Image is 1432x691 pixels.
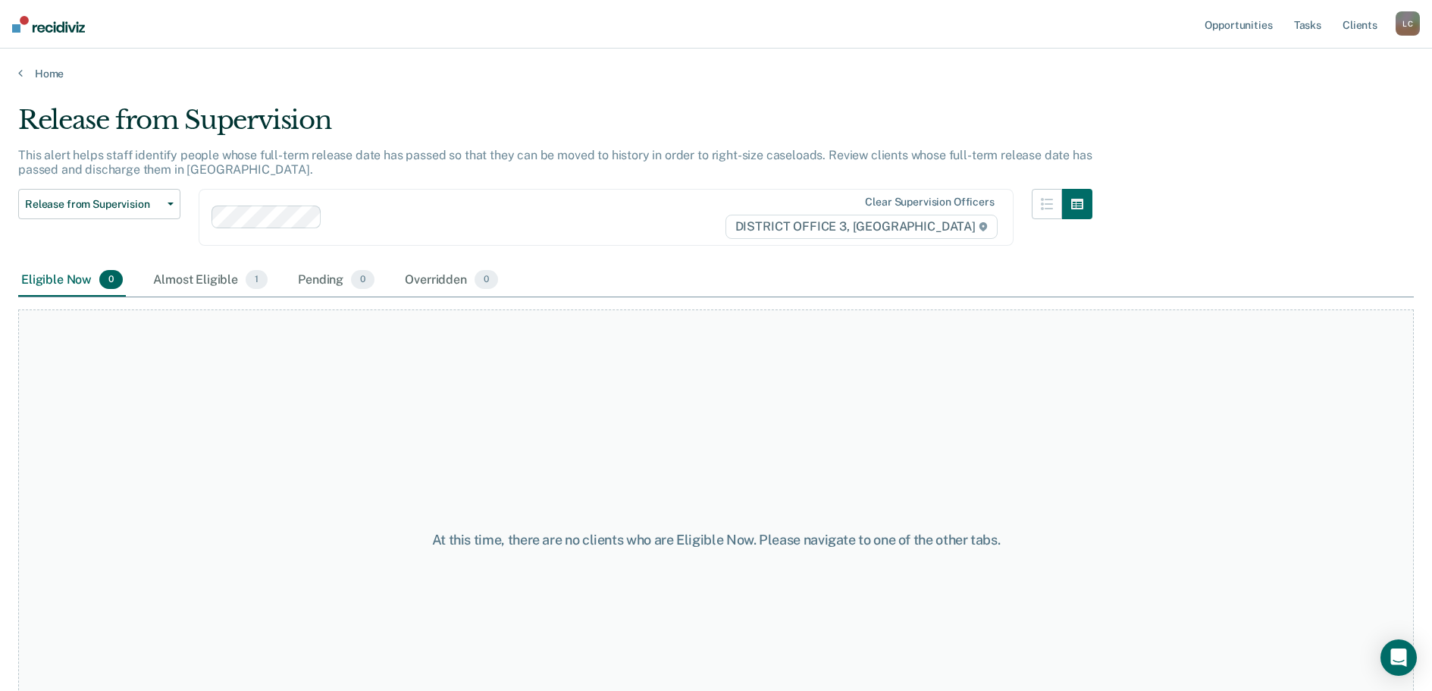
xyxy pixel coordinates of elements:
[295,264,378,297] div: Pending0
[18,105,1092,148] div: Release from Supervision
[402,264,501,297] div: Overridden0
[246,270,268,290] span: 1
[18,189,180,219] button: Release from Supervision
[725,215,998,239] span: DISTRICT OFFICE 3, [GEOGRAPHIC_DATA]
[150,264,271,297] div: Almost Eligible1
[12,16,85,33] img: Recidiviz
[1396,11,1420,36] button: LC
[1380,639,1417,676] div: Open Intercom Messenger
[865,196,994,209] div: Clear supervision officers
[18,148,1092,177] p: This alert helps staff identify people whose full-term release date has passed so that they can b...
[368,532,1065,548] div: At this time, there are no clients who are Eligible Now. Please navigate to one of the other tabs.
[475,270,498,290] span: 0
[18,264,126,297] div: Eligible Now0
[99,270,123,290] span: 0
[18,67,1414,80] a: Home
[25,198,161,211] span: Release from Supervision
[351,270,374,290] span: 0
[1396,11,1420,36] div: L C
